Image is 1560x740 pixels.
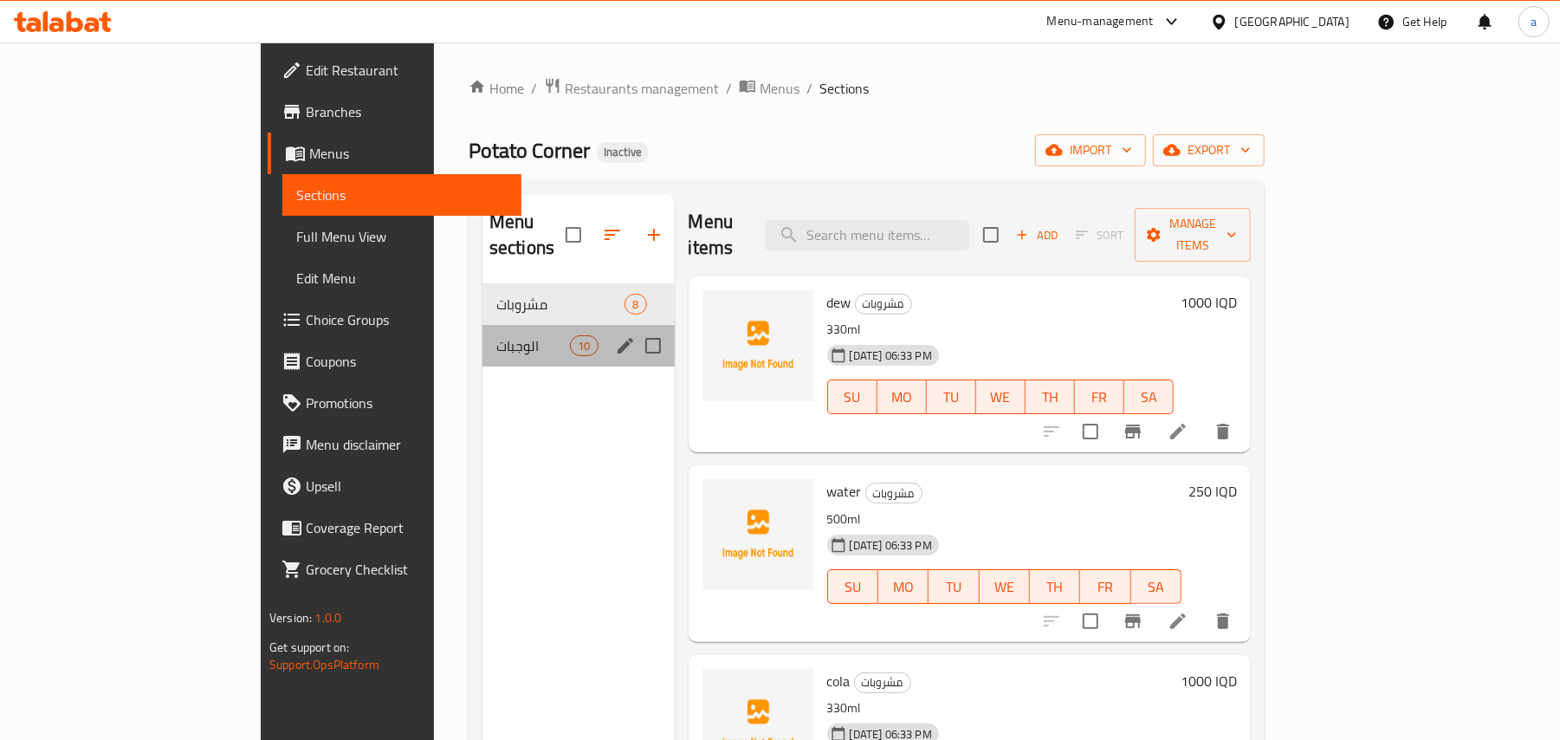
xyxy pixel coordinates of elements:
span: Add item [1009,222,1065,249]
button: Branch-specific-item [1112,600,1154,642]
div: الوجبات10edit [482,325,675,367]
button: Add section [633,214,675,256]
span: Add [1013,225,1060,245]
div: Inactive [597,142,649,163]
span: Get support on: [269,636,349,659]
a: Promotions [268,382,521,424]
button: TU [927,380,976,414]
div: Menu-management [1047,11,1154,32]
div: items [570,335,598,356]
li: / [806,78,812,99]
a: Menus [739,77,799,100]
span: dew [827,289,851,315]
a: Edit Restaurant [268,49,521,91]
a: Grocery Checklist [268,549,521,590]
span: Coverage Report [306,517,508,538]
span: SU [835,385,871,410]
span: TU [934,385,969,410]
p: 330ml [827,319,1174,341]
div: مشروبات [855,294,912,315]
button: TU [929,569,979,604]
li: / [531,78,537,99]
button: SU [827,380,877,414]
input: search [765,220,969,250]
span: TU [935,574,972,600]
span: SA [1131,385,1167,410]
div: مشروبات [854,672,911,693]
span: TH [1037,574,1073,600]
a: Support.OpsPlatform [269,653,379,676]
nav: breadcrumb [469,77,1265,100]
button: edit [612,333,638,359]
span: a [1531,12,1537,31]
div: مشروبات [865,483,922,503]
button: import [1035,134,1146,166]
li: / [726,78,732,99]
button: Manage items [1135,208,1251,262]
span: FR [1082,385,1117,410]
span: Potato Corner [469,131,590,170]
a: Coverage Report [268,507,521,549]
a: Upsell [268,465,521,507]
span: مشروبات [866,484,922,503]
span: [DATE] 06:33 PM [843,537,939,554]
div: مشروبات [496,294,625,315]
span: FR [1087,574,1123,600]
h2: Menu sections [489,209,566,261]
span: Menu disclaimer [306,434,508,455]
span: SA [1138,574,1175,600]
button: delete [1202,600,1244,642]
span: water [827,478,862,504]
button: SA [1124,380,1174,414]
span: cola [827,668,851,694]
nav: Menu sections [482,276,675,373]
span: MO [885,574,922,600]
button: export [1153,134,1265,166]
button: FR [1080,569,1130,604]
span: export [1167,140,1251,161]
a: Edit Menu [282,257,521,299]
a: Branches [268,91,521,133]
button: WE [980,569,1030,604]
h2: Menu items [689,209,744,261]
button: Branch-specific-item [1112,411,1154,452]
span: 1.0.0 [314,607,341,629]
span: الوجبات [496,335,570,356]
span: Select to update [1072,603,1109,639]
span: Sort sections [592,214,633,256]
span: WE [983,385,1019,410]
span: مشروبات [856,294,911,314]
a: Menu disclaimer [268,424,521,465]
p: 500ml [827,509,1181,530]
button: Add [1009,222,1065,249]
button: SA [1131,569,1181,604]
span: Coupons [306,351,508,372]
button: delete [1202,411,1244,452]
div: مشروبات8 [482,283,675,325]
h6: 1000 IQD [1181,290,1237,315]
h6: 250 IQD [1188,479,1237,503]
span: Select to update [1072,413,1109,450]
span: Manage items [1149,213,1237,256]
span: Full Menu View [296,226,508,247]
a: Full Menu View [282,216,521,257]
button: TH [1030,569,1080,604]
span: مشروبات [855,672,910,692]
span: 10 [571,338,597,354]
button: SU [827,569,878,604]
a: Menus [268,133,521,174]
span: Upsell [306,476,508,497]
span: Edit Restaurant [306,60,508,81]
a: Restaurants management [544,77,719,100]
a: Edit menu item [1168,611,1188,632]
a: Edit menu item [1168,421,1188,442]
button: MO [877,380,927,414]
span: Sections [819,78,869,99]
button: TH [1026,380,1075,414]
div: [GEOGRAPHIC_DATA] [1235,12,1350,31]
span: Grocery Checklist [306,559,508,580]
span: Select all sections [555,217,592,253]
a: Coupons [268,341,521,382]
button: FR [1075,380,1124,414]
